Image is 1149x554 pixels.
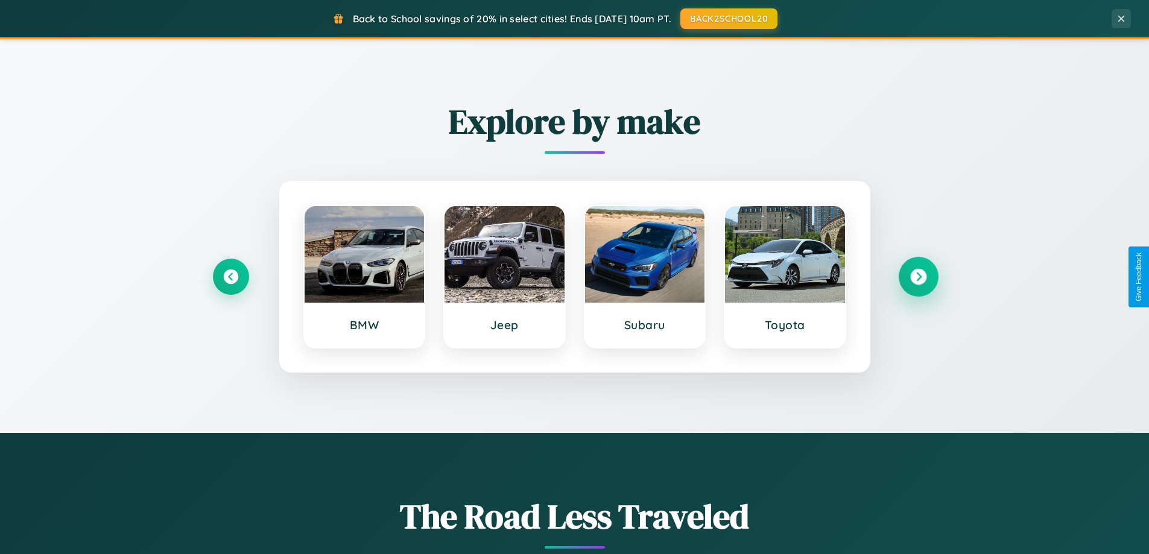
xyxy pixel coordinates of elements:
[353,13,671,25] span: Back to School savings of 20% in select cities! Ends [DATE] 10am PT.
[457,318,552,332] h3: Jeep
[317,318,413,332] h3: BMW
[213,98,937,145] h2: Explore by make
[1135,253,1143,301] div: Give Feedback
[737,318,833,332] h3: Toyota
[597,318,693,332] h3: Subaru
[680,8,777,29] button: BACK2SCHOOL20
[213,493,937,540] h1: The Road Less Traveled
